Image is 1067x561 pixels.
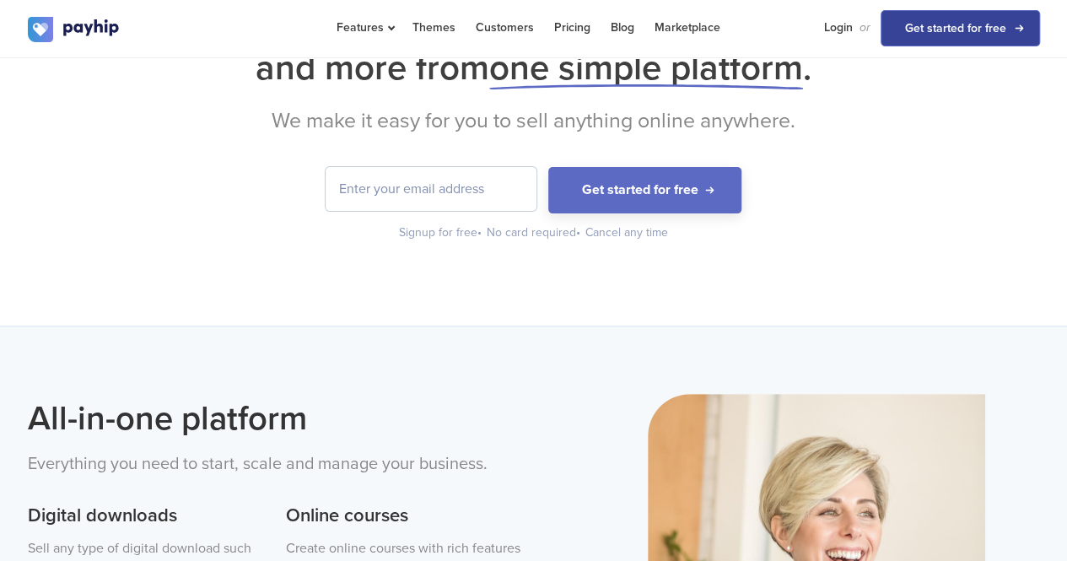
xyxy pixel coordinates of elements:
button: Get started for free [548,167,741,213]
div: Signup for free [399,224,483,241]
div: Cancel any time [585,224,668,241]
a: Get started for free [881,10,1040,46]
img: logo.svg [28,17,121,42]
h3: Digital downloads [28,503,262,530]
span: • [477,225,482,240]
h3: Online courses [286,503,520,530]
input: Enter your email address [326,167,536,211]
p: Everything you need to start, scale and manage your business. [28,451,521,477]
span: • [576,225,580,240]
h2: We make it easy for you to sell anything online anywhere. [28,108,1040,133]
h2: All-in-one platform [28,394,521,443]
span: . [803,46,811,89]
div: No card required [487,224,582,241]
span: one simple platform [489,46,803,89]
span: Features [337,20,392,35]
